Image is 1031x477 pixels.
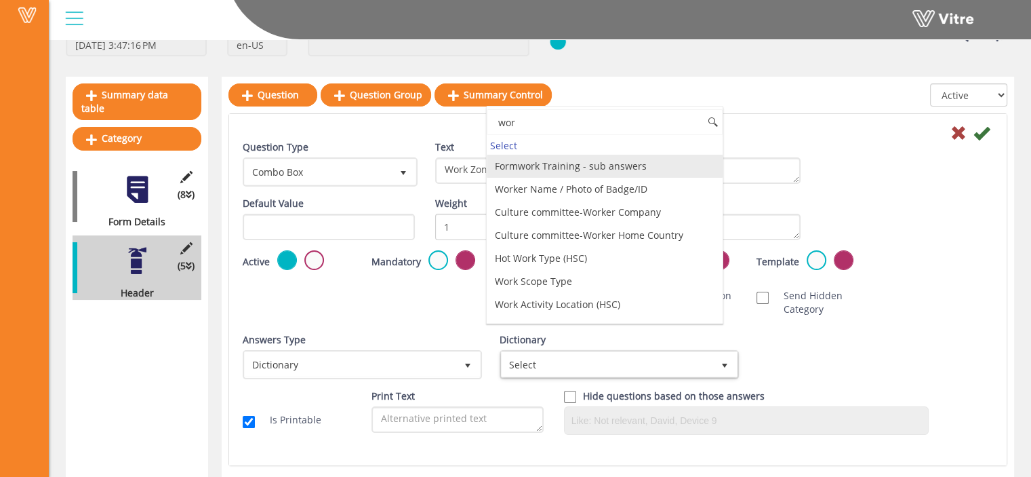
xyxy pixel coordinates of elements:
[371,255,421,269] label: Mandatory
[487,155,722,178] li: Formwork Training - sub answers
[243,333,306,347] label: Answers Type
[487,270,722,293] li: Work Scope Type
[487,316,722,339] li: Work Activity Performed (HSC)
[487,136,722,155] div: Select
[712,352,737,377] span: select
[256,413,321,427] label: Is Printable
[73,83,201,120] a: Summary data table
[564,391,576,403] input: Hide question based on answer
[243,140,308,154] label: Question Type
[756,292,769,304] input: Send Hidden Category
[487,201,722,224] li: Culture committee-Worker Company
[245,352,456,377] span: Dictionary
[756,255,799,269] label: Template
[178,259,195,273] span: (5 )
[770,289,865,316] label: Send Hidden Category
[500,333,546,347] label: Dictionary
[456,352,480,377] span: select
[243,255,270,269] label: Active
[434,83,552,107] a: Summary Control
[502,352,712,377] span: Select
[243,197,304,210] label: Default Value
[228,83,317,107] a: Question
[371,389,415,403] label: Print Text
[487,224,722,247] li: Culture committee-Worker Home Country
[245,159,391,184] span: Combo Box
[568,411,925,431] input: Like: Not relevant, David, Device 9
[487,247,722,270] li: Hot Work Type (HSC)
[487,293,722,316] li: Work Activity Location (HSC)
[73,215,191,229] div: Form Details
[391,159,416,184] span: select
[73,286,191,300] div: Header
[583,389,765,403] label: Hide questions based on those answers
[435,197,467,210] label: Weight
[178,188,195,202] span: (8 )
[321,83,431,107] a: Question Group
[73,127,201,150] a: Category
[487,178,722,201] li: Worker Name / Photo of Badge/ID
[550,33,566,50] img: yes
[435,140,454,154] label: Text
[243,416,255,428] input: Is Printable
